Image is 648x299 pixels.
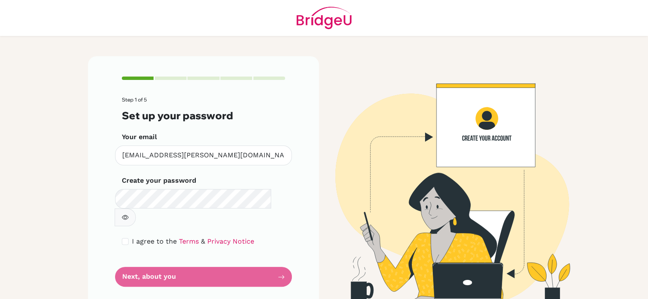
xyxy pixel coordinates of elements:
span: I agree to the [132,237,177,245]
label: Your email [122,132,157,142]
span: & [201,237,205,245]
input: Insert your email* [115,145,292,165]
a: Privacy Notice [207,237,254,245]
h3: Set up your password [122,110,285,122]
span: Step 1 of 5 [122,96,147,103]
a: Terms [179,237,199,245]
label: Create your password [122,176,196,186]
